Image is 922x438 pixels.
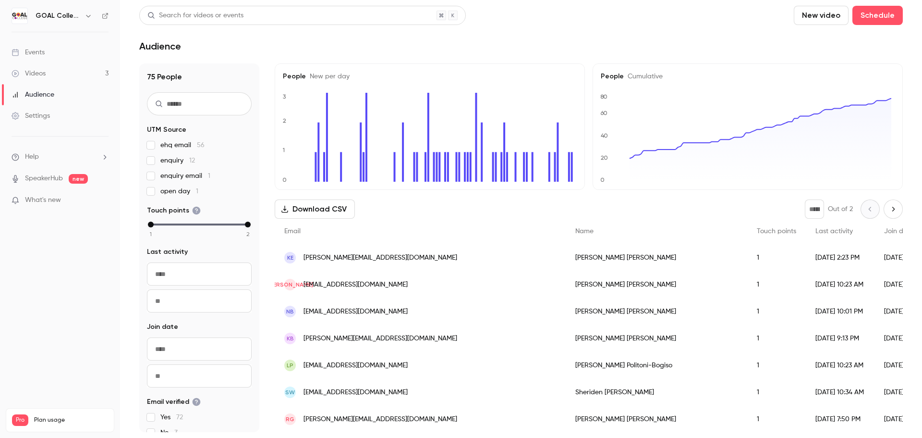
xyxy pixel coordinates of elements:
[69,174,88,184] span: new
[303,334,457,344] span: [PERSON_NAME][EMAIL_ADDRESS][DOMAIN_NAME]
[147,125,186,135] span: UTM Source
[147,263,252,286] input: From
[150,230,152,238] span: 1
[12,69,46,78] div: Videos
[12,414,28,426] span: Pro
[806,244,874,271] div: [DATE] 2:23 PM
[147,289,252,313] input: To
[303,361,408,371] span: [EMAIL_ADDRESS][DOMAIN_NAME]
[566,325,747,352] div: [PERSON_NAME] [PERSON_NAME]
[36,11,81,21] h6: GOAL College
[747,325,806,352] div: 1
[283,93,286,100] text: 3
[794,6,849,25] button: New video
[12,152,109,162] li: help-dropdown-opener
[303,280,408,290] span: [EMAIL_ADDRESS][DOMAIN_NAME]
[160,413,183,422] span: Yes
[566,298,747,325] div: [PERSON_NAME] [PERSON_NAME]
[747,379,806,406] div: 1
[283,117,286,124] text: 2
[196,188,198,195] span: 1
[12,48,45,57] div: Events
[757,228,796,235] span: Touch points
[601,154,608,161] text: 20
[303,414,457,425] span: [PERSON_NAME][EMAIL_ADDRESS][DOMAIN_NAME]
[600,176,605,183] text: 0
[25,174,63,184] a: SpeakerHub
[747,352,806,379] div: 1
[806,352,874,379] div: [DATE] 10:23 AM
[600,93,607,100] text: 80
[287,361,293,370] span: LP
[283,72,577,81] h5: People
[600,110,607,116] text: 60
[884,200,903,219] button: Next page
[566,352,747,379] div: [PERSON_NAME] Politoni-Bogiso
[624,73,663,80] span: Cumulative
[806,325,874,352] div: [DATE] 9:13 PM
[303,307,408,317] span: [EMAIL_ADDRESS][DOMAIN_NAME]
[12,90,54,100] div: Audience
[287,334,294,343] span: KB
[246,230,250,238] span: 2
[806,406,874,433] div: [DATE] 7:50 PM
[12,8,27,24] img: GOAL College
[208,173,210,179] span: 1
[267,280,313,289] span: [PERSON_NAME]
[34,416,108,424] span: Plan usage
[147,322,178,332] span: Join date
[303,388,408,398] span: [EMAIL_ADDRESS][DOMAIN_NAME]
[25,195,61,205] span: What's new
[303,253,457,263] span: [PERSON_NAME][EMAIL_ADDRESS][DOMAIN_NAME]
[147,247,188,257] span: Last activity
[284,228,301,235] span: Email
[160,156,195,165] span: enquiry
[306,73,350,80] span: New per day
[160,171,210,181] span: enquiry email
[601,132,608,139] text: 40
[147,364,252,388] input: To
[189,157,195,164] span: 12
[852,6,903,25] button: Schedule
[806,271,874,298] div: [DATE] 10:23 AM
[148,222,154,227] div: min
[275,200,355,219] button: Download CSV
[747,271,806,298] div: 1
[147,71,252,83] h1: 75 People
[147,206,201,215] span: Touch points
[747,298,806,325] div: 1
[287,253,293,262] span: KE
[12,111,50,121] div: Settings
[601,72,895,81] h5: People
[160,140,205,150] span: ehq email
[286,415,294,424] span: RG
[25,152,39,162] span: Help
[160,428,178,438] span: No
[566,271,747,298] div: [PERSON_NAME] [PERSON_NAME]
[806,379,874,406] div: [DATE] 10:34 AM
[147,397,201,407] span: Email verified
[747,406,806,433] div: 1
[575,228,594,235] span: Name
[566,379,747,406] div: Sheriden [PERSON_NAME]
[286,307,294,316] span: NB
[566,244,747,271] div: [PERSON_NAME] [PERSON_NAME]
[884,228,914,235] span: Join date
[160,187,198,196] span: open day
[828,204,853,214] p: Out of 2
[176,414,183,421] span: 72
[285,388,295,397] span: SW
[147,11,243,21] div: Search for videos or events
[139,40,181,52] h1: Audience
[747,244,806,271] div: 1
[806,298,874,325] div: [DATE] 10:01 PM
[174,429,178,436] span: 3
[282,176,287,183] text: 0
[97,196,109,205] iframe: Noticeable Trigger
[197,142,205,149] span: 56
[566,406,747,433] div: [PERSON_NAME] [PERSON_NAME]
[815,228,853,235] span: Last activity
[282,147,285,153] text: 1
[245,222,251,227] div: max
[147,338,252,361] input: From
